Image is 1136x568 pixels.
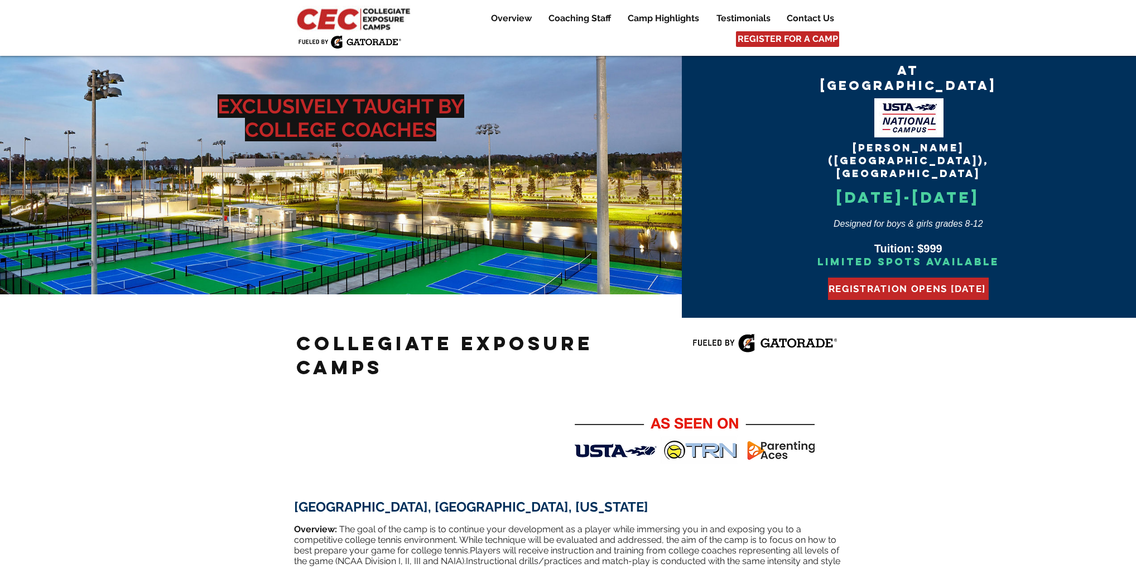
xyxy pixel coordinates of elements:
a: Testimonials [708,12,778,25]
p: Contact Us [781,12,840,25]
span: Players will receive instruction and training from college coaches representing all levels of the... [294,545,839,566]
img: USTA Campus image_edited.jpg [874,98,944,137]
img: As Seen On CEC_V2 2_24_22.png [575,414,815,464]
p: Overview [485,12,537,25]
p: Testimonials [711,12,776,25]
span: Designed for boys & girls grades 8-12 [834,219,983,228]
span: Limited Spots Available [817,255,999,268]
span: REGISTER FOR A CAMP [738,33,838,45]
a: Camp Highlights [619,12,707,25]
span: [DATE]-[DATE] [836,188,980,207]
a: Contact Us [778,12,842,25]
nav: Site [473,12,842,25]
button: REGISTRATION OPENS AUG 1 [828,278,989,300]
span: ​ The goal of the camp is to continue your development as a player while immersing you in and exp... [294,524,836,556]
a: REGISTER FOR A CAMP [736,31,839,47]
span: REGISTRATION OPENS [DATE] [829,283,986,294]
p: Camp Highlights [622,12,705,25]
img: Fueled by Gatorade.png [692,333,837,353]
a: Coaching Staff [540,12,619,25]
span: [GEOGRAPHIC_DATA], [GEOGRAPHIC_DATA], [US_STATE] [294,499,648,515]
span: EXCLUSIVELY TAUGHT BY COLLEGE COACHES [218,94,464,141]
span: Collegiate Exposure Camps [296,331,593,379]
img: Fueled by Gatorade.png [298,35,401,49]
img: CEC Logo Primary_edited.jpg [295,6,415,31]
span: Overview: [294,524,337,534]
span: At [GEOGRAPHIC_DATA] [820,63,997,93]
a: Overview [483,12,540,25]
p: Coaching Staff [543,12,617,25]
span: Tuition: $999 [874,242,942,255]
span: [PERSON_NAME] ([GEOGRAPHIC_DATA]), [GEOGRAPHIC_DATA] [828,141,989,179]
